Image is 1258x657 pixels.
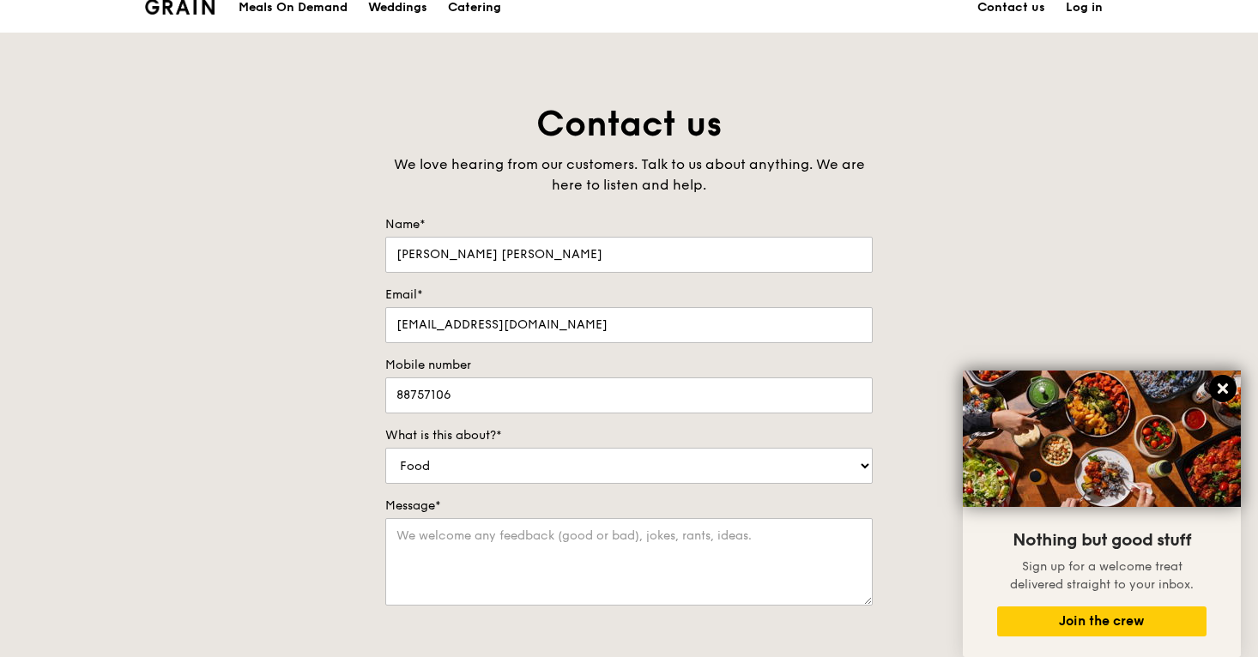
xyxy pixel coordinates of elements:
[385,286,873,304] label: Email*
[963,371,1241,507] img: DSC07876-Edit02-Large.jpeg
[1013,530,1191,551] span: Nothing but good stuff
[385,154,873,196] div: We love hearing from our customers. Talk to us about anything. We are here to listen and help.
[997,606,1207,636] button: Join the crew
[385,101,873,148] h1: Contact us
[1209,375,1237,402] button: Close
[385,216,873,233] label: Name*
[385,497,873,515] label: Message*
[1010,559,1194,592] span: Sign up for a welcome treat delivered straight to your inbox.
[385,427,873,444] label: What is this about?*
[385,357,873,374] label: Mobile number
